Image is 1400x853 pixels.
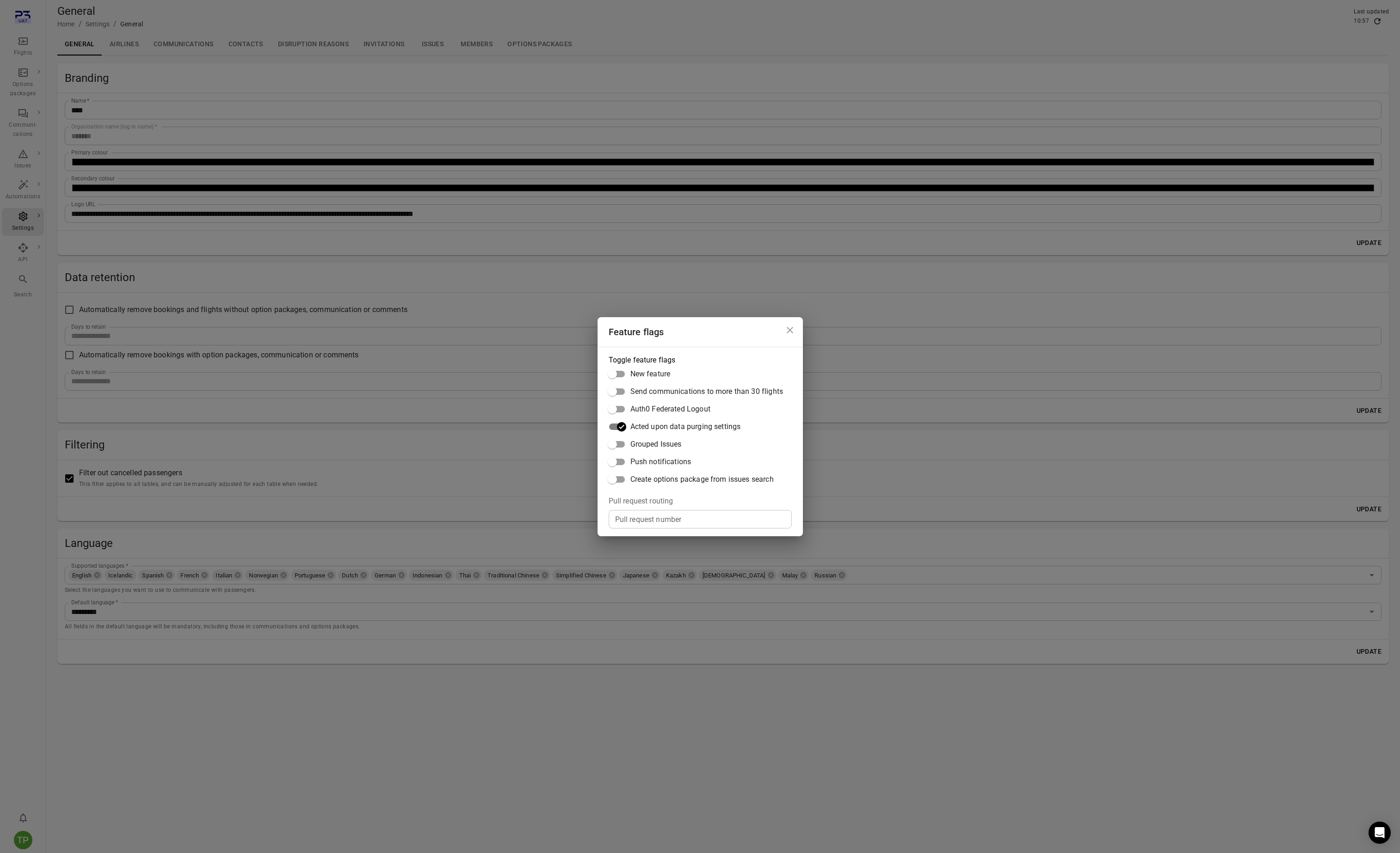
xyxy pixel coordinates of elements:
h2: Feature flags [598,317,803,347]
span: Acted upon data purging settings [630,421,741,432]
legend: Pull request routing [609,496,673,506]
span: New feature [630,368,671,380]
legend: Toggle feature flags [609,355,676,365]
button: Close dialog [781,321,799,339]
span: Push notifications [630,456,691,467]
div: Open Intercom Messenger [1369,822,1391,844]
span: Grouped Issues [630,439,682,450]
span: Auth0 Federated Logout [630,404,710,415]
span: Create options package from issues search [630,474,774,485]
span: Send communications to more than 30 flights [630,386,783,397]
